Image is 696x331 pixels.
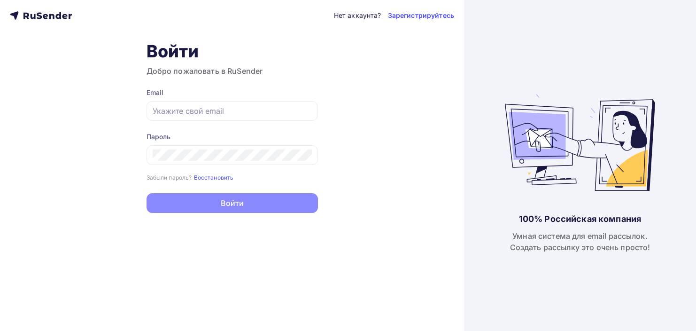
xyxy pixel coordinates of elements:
input: Укажите свой email [153,105,312,117]
div: Пароль [147,132,318,142]
a: Восстановить [194,173,234,181]
div: Умная система для email рассылок. Создать рассылку это очень просто! [510,230,650,253]
div: 100% Российская компания [519,213,641,225]
h1: Войти [147,41,318,62]
div: Email [147,88,318,97]
small: Забыли пароль? [147,174,192,181]
button: Войти [147,193,318,213]
h3: Добро пожаловать в RuSender [147,65,318,77]
a: Зарегистрируйтесь [388,11,454,20]
div: Нет аккаунта? [334,11,381,20]
small: Восстановить [194,174,234,181]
